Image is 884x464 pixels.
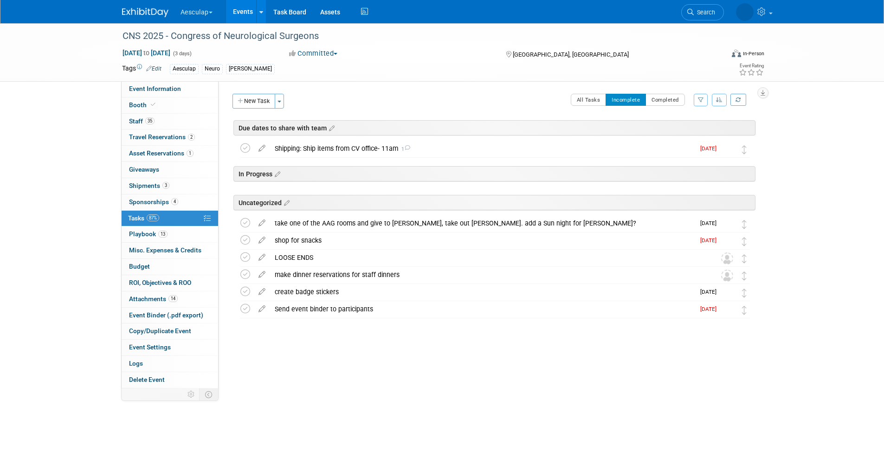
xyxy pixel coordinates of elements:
[721,252,733,264] img: Unassigned
[147,214,159,221] span: 87%
[742,145,747,154] i: Move task
[168,295,178,302] span: 14
[282,198,290,207] a: Edit sections
[129,182,169,189] span: Shipments
[721,143,733,155] img: Linda Zeller
[122,49,171,57] span: [DATE] [DATE]
[571,94,607,106] button: All Tasks
[272,169,280,178] a: Edit sections
[129,343,171,351] span: Event Settings
[233,166,755,181] div: In Progress
[694,9,715,16] span: Search
[183,388,200,400] td: Personalize Event Tab Strip
[129,133,195,141] span: Travel Reservations
[742,254,747,263] i: Move task
[129,246,201,254] span: Misc. Expenses & Credits
[270,215,695,231] div: take one of the AAG rooms and give to [PERSON_NAME], take out [PERSON_NAME]. add a Sun night for ...
[129,149,194,157] span: Asset Reservations
[142,49,151,57] span: to
[129,376,165,383] span: Delete Event
[129,360,143,367] span: Logs
[742,50,764,57] div: In-Person
[122,372,218,388] a: Delete Event
[700,306,721,312] span: [DATE]
[233,120,755,135] div: Due dates to share with team
[199,388,218,400] td: Toggle Event Tabs
[233,195,755,210] div: Uncategorized
[129,279,191,286] span: ROI, Objectives & ROO
[129,295,178,303] span: Attachments
[254,271,270,279] a: edit
[129,327,191,335] span: Copy/Duplicate Event
[119,28,710,45] div: CNS 2025 - Congress of Neurological Surgeons
[146,65,161,72] a: Edit
[129,166,159,173] span: Giveaways
[270,267,703,283] div: make dinner reservations for staff dinners
[254,236,270,245] a: edit
[122,356,218,372] a: Logs
[270,284,695,300] div: create badge stickers
[122,81,218,97] a: Event Information
[254,305,270,313] a: edit
[286,49,341,58] button: Committed
[172,51,192,57] span: (3 days)
[721,235,733,247] img: Linda Zeller
[162,182,169,189] span: 3
[270,301,695,317] div: Send event binder to participants
[129,85,181,92] span: Event Information
[327,123,335,132] a: Edit sections
[721,287,733,299] img: Linda Zeller
[202,64,223,74] div: Neuro
[122,8,168,17] img: ExhibitDay
[122,211,218,226] a: Tasks87%
[700,289,721,295] span: [DATE]
[187,150,194,157] span: 1
[742,289,747,297] i: Move task
[170,64,199,74] div: Aesculap
[700,220,721,226] span: [DATE]
[736,3,754,21] img: Linda Zeller
[129,263,150,270] span: Budget
[129,101,157,109] span: Booth
[254,144,270,153] a: edit
[700,237,721,244] span: [DATE]
[254,219,270,227] a: edit
[721,270,733,282] img: Unassigned
[645,94,685,106] button: Completed
[122,243,218,258] a: Misc. Expenses & Credits
[254,288,270,296] a: edit
[254,253,270,262] a: edit
[721,218,733,230] img: Linda Zeller
[122,194,218,210] a: Sponsorships4
[122,162,218,178] a: Giveaways
[122,291,218,307] a: Attachments14
[270,232,695,248] div: shop for snacks
[129,230,168,238] span: Playbook
[122,340,218,355] a: Event Settings
[742,237,747,246] i: Move task
[158,231,168,238] span: 13
[122,178,218,194] a: Shipments3
[188,134,195,141] span: 2
[721,304,733,316] img: Linda Zeller
[151,102,155,107] i: Booth reservation complete
[606,94,646,106] button: Incomplete
[742,306,747,315] i: Move task
[226,64,275,74] div: [PERSON_NAME]
[122,97,218,113] a: Booth
[742,220,747,229] i: Move task
[122,308,218,323] a: Event Binder (.pdf export)
[122,323,218,339] a: Copy/Duplicate Event
[232,94,275,109] button: New Task
[122,146,218,161] a: Asset Reservations1
[171,198,178,205] span: 4
[122,64,161,74] td: Tags
[129,198,178,206] span: Sponsorships
[730,94,746,106] a: Refresh
[145,117,155,124] span: 35
[128,214,159,222] span: Tasks
[122,259,218,275] a: Budget
[122,275,218,291] a: ROI, Objectives & ROO
[700,145,721,152] span: [DATE]
[669,48,765,62] div: Event Format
